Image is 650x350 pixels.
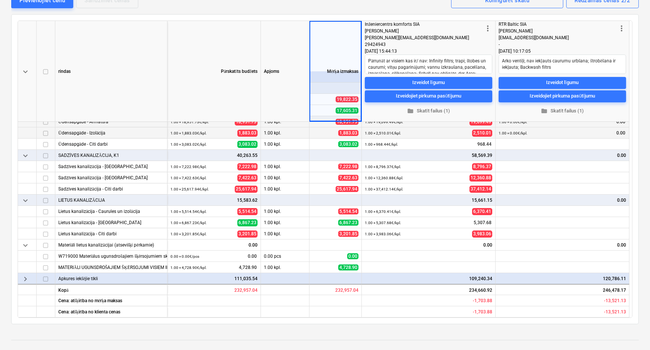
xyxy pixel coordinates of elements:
[261,228,309,239] div: 1.00 kpl.
[21,196,30,205] span: keyboard_arrow_down
[170,165,207,169] small: 1.00 × 7,222.98€ / kpl.
[365,55,492,74] textarea: Pārrunāt ar visiem kas ir/ nav: Infinity filtrs; trapi; štobes un caurumi; vītņu pagarinājumi; va...
[362,284,496,295] div: 234,660.92
[237,208,258,215] span: 5,514.54
[616,118,626,125] span: 0.00
[170,176,207,180] small: 1.00 × 7,422.63€ / kpl.
[58,228,164,239] div: Lietus kanalizācija - Citi darbi
[309,21,362,122] div: Mērķa izmaksas
[21,241,30,250] span: keyboard_arrow_down
[167,284,261,295] div: 232,957.04
[499,35,569,40] span: [EMAIL_ADDRESS][DOMAIN_NAME]
[365,150,492,161] div: 58,569.39
[170,232,207,236] small: 1.00 × 3,201.85€ / kpl.
[238,264,258,270] span: 4,728.90
[473,309,492,315] span: Paredzamā rentabilitāte - iesniegts piedāvājums salīdzinājumā ar klienta cenu
[365,273,492,284] div: 109,240.34
[499,41,617,48] div: -
[247,253,258,259] span: 0.00
[235,185,258,192] span: 25,617.94
[338,231,358,237] span: 3,201.85
[237,163,258,170] span: 7,222.98
[336,186,358,192] span: 25,617.94
[261,217,309,228] div: 1.00 kpl.
[170,131,207,135] small: 1.00 × 1,883.03€ / kpl.
[616,130,626,136] span: 0.00
[499,55,626,74] textarea: Arko ventiļi; nav iekļauts caurumu urbšana; štrobēšana ir iekļauta; Backwash filtrs
[365,41,483,48] div: 29424943
[58,116,164,127] div: Ūdensapgāde - Armatūra
[235,118,258,125] span: 18,951.73
[365,21,483,28] div: Inženiercentrs komforts SIA
[472,208,492,215] span: 6,370.41
[58,150,164,161] div: SADZĪVES KANALIZĀCIJA, K1
[170,273,258,284] div: 111,035.54
[347,253,358,259] span: 0.00
[170,142,207,146] small: 1.00 × 3,083.02€ / kpl.
[338,175,358,181] span: 7,422.63
[502,106,623,115] span: Skatīt failus (1)
[365,77,492,89] button: Izveidot līgumu
[499,150,626,161] div: 0.00
[58,239,164,250] div: Materiāli lietus kanalizācijai (atsevišķi pērkamie)
[604,309,626,315] span: Paredzamā rentabilitāte - iesniegts piedāvājums salīdzinājumā ar klienta cenu
[365,239,492,251] div: 0.00
[336,119,358,125] span: 18,951.73
[170,221,207,225] small: 1.00 × 6,867.23€ / kpl.
[499,77,626,89] button: Izveidot līgumu
[261,262,309,273] div: 1.00 kpl.
[365,131,401,135] small: 1.00 × 2,510.01€ / kpl.
[496,284,629,295] div: 246,478.17
[309,284,362,295] div: 232,957.04
[499,131,527,135] small: 1.00 × 0.00€ / kpl.
[261,21,309,122] div: Apjoms
[469,185,492,192] span: 37,412.14
[58,127,164,138] div: Ūdensapgāde - Izolācija
[472,129,492,136] span: 2,510.01
[167,21,261,122] div: Pārskatīts budžets
[58,217,164,228] div: Lietus kanalizācija - Veidgabali
[170,210,207,214] small: 1.00 × 5,514.54€ / kpl.
[338,164,358,170] span: 7,222.98
[530,92,595,100] div: Izveidojiet pirkuma pasūtījumu
[261,161,309,172] div: 1.00 kpl.
[170,187,209,191] small: 1.00 × 25,617.94€ / kpl.
[472,230,492,237] span: 3,983.06
[499,28,617,34] div: [PERSON_NAME]
[473,219,492,226] span: 5,307.68
[365,221,401,225] small: 1.00 × 5,307.68€ / kpl.
[261,206,309,217] div: 1.00 kpl.
[338,220,358,226] span: 6,867.23
[261,127,309,139] div: 1.00 kpl.
[499,21,617,28] div: RTR Baltic SIA
[541,108,548,114] span: folder
[338,130,358,136] span: 1,883.03
[499,273,626,284] div: 120,786.11
[365,48,492,55] div: [DATE] 15:44:13
[237,140,258,148] span: 3,083.02
[21,151,30,160] span: keyboard_arrow_down
[21,274,30,283] span: keyboard_arrow_right
[58,273,164,284] div: Apkures iekšējie tīkli
[477,141,492,147] span: 968.44
[58,195,164,205] div: LIETUS KANALIZĀCIJA
[412,78,445,87] div: Izveidot līgumu
[237,129,258,136] span: 1,883.03
[58,206,164,217] div: Lietus kanalizācija - Caurules un izolācija
[469,118,492,125] span: 19,699.49
[604,298,626,303] span: Paredzamā rentabilitāte - iesniegts piedāvājums salīdzinājumā ar mērķa cenu
[58,183,164,194] div: Sadzīves kanalizācija - Citi darbi
[546,78,579,87] div: Izveidot līgumu
[55,284,167,295] div: Kopā
[170,195,258,206] div: 15,583.62
[237,230,258,237] span: 3,201.85
[58,262,164,273] div: MATERIĀLI UGUNSDROŠAJIEM ŠĶĒRSOJUMI VISIEM INŽENIERTĪKLIEM (ATSEVIŠĶI PĒRKAMIE)
[365,120,403,124] small: 1.00 × 19,699.49€ / kpl.
[407,108,414,114] span: folder
[499,90,626,102] button: Izveidojiet pirkuma pasūtījumu
[368,106,489,115] span: Skatīt failus (1)
[499,120,527,124] small: 1.00 × 0.00€ / kpl.
[55,21,167,122] div: rindas
[237,174,258,181] span: 7,422.63
[613,314,650,350] iframe: Chat Widget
